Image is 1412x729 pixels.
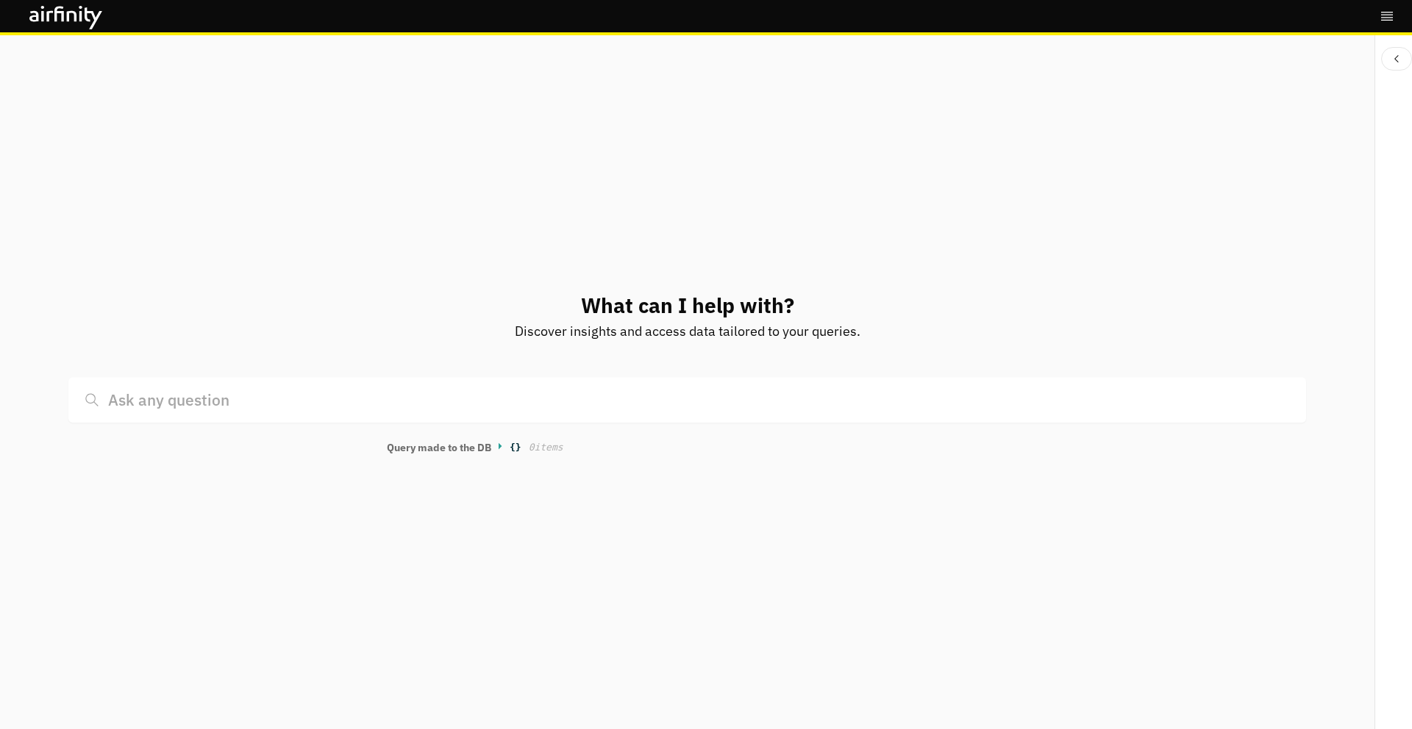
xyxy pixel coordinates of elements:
[68,377,1305,423] input: Ask any question
[516,440,521,455] span: }
[510,440,516,455] span: {
[387,440,491,456] p: Query made to the DB
[529,442,563,453] span: 0 item s
[515,321,860,341] p: Discover insights and access data tailored to your queries.
[1381,47,1412,71] button: Close Sidebar
[581,290,794,321] p: What can I help with?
